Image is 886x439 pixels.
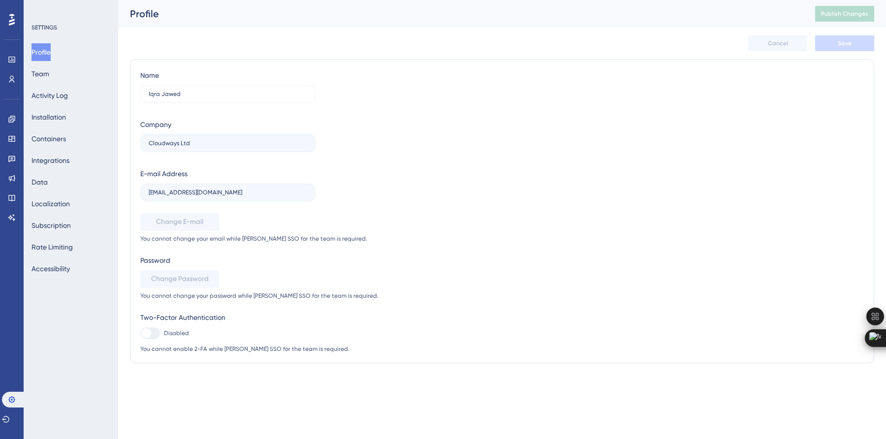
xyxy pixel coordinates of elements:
[140,213,219,231] button: Change E-mail
[140,345,379,353] span: You cannot enable 2-FA while [PERSON_NAME] SSO for the team is required.
[32,260,70,278] button: Accessibility
[32,24,111,31] div: SETTINGS
[32,238,73,256] button: Rate Limiting
[130,7,791,21] div: Profile
[32,217,71,234] button: Subscription
[32,87,68,104] button: Activity Log
[151,273,209,285] span: Change Password
[140,270,219,288] button: Change Password
[149,91,307,97] input: Name Surname
[32,65,49,83] button: Team
[32,108,66,126] button: Installation
[838,39,852,47] span: Save
[164,329,189,337] span: Disabled
[140,69,159,81] div: Name
[156,216,203,228] span: Change E-mail
[748,35,807,51] button: Cancel
[32,130,66,148] button: Containers
[140,312,379,323] div: Two-Factor Authentication
[821,10,868,18] span: Publish Changes
[32,152,69,169] button: Integrations
[32,195,70,213] button: Localization
[140,119,171,130] div: Company
[768,39,788,47] span: Cancel
[140,254,379,266] div: Password
[149,189,307,196] input: E-mail Address
[32,173,48,191] button: Data
[32,43,51,61] button: Profile
[140,168,188,180] div: E-mail Address
[149,140,307,147] input: Company Name
[815,35,874,51] button: Save
[140,235,379,243] span: You cannot change your email while [PERSON_NAME] SSO for the team is required.
[815,6,874,22] button: Publish Changes
[140,292,379,300] span: You cannot change your password while [PERSON_NAME] SSO for the team is required.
